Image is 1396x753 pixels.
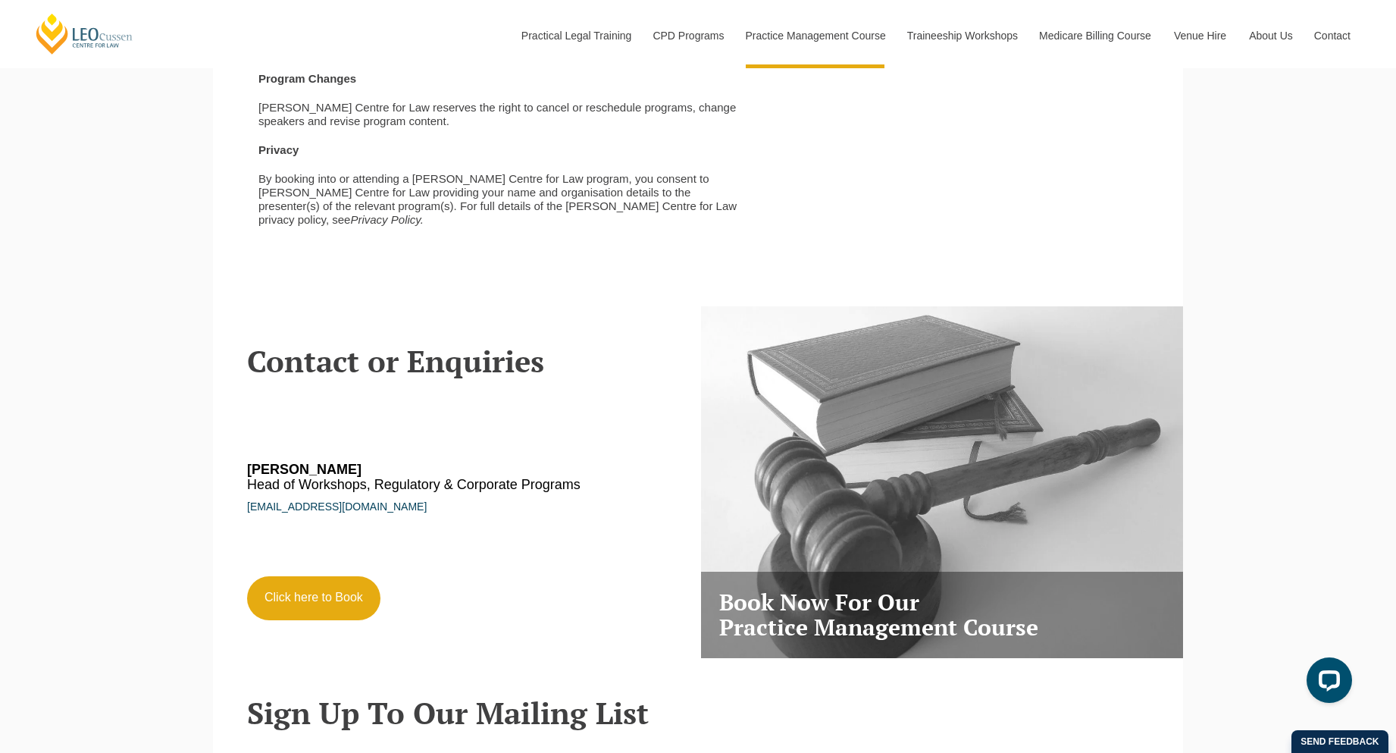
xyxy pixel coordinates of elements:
[734,3,896,68] a: Practice Management Course
[258,143,299,156] strong: Privacy
[896,3,1028,68] a: Traineeship Workshops
[247,463,643,493] h6: Head of Workshops, Regulatory & Corporate Programs
[1028,3,1163,68] a: Medicare Billing Course
[258,101,749,128] p: [PERSON_NAME] Centre for Law reserves the right to cancel or reschedule programs, change speakers...
[641,3,734,68] a: CPD Programs
[247,576,380,620] a: Click here to Book
[258,72,356,85] strong: Program Changes
[247,696,1149,729] h2: Sign Up To Our Mailing List
[1303,3,1362,68] a: Contact
[247,462,362,477] strong: [PERSON_NAME]
[510,3,642,68] a: Practical Legal Training
[258,172,749,227] p: By booking into or attending a [PERSON_NAME] Centre for Law program, you consent to [PERSON_NAME]...
[247,500,427,513] a: [EMAIL_ADDRESS][DOMAIN_NAME]
[701,572,1183,658] h3: Book Now For Our Practice Management Course
[701,306,1183,658] a: Book Now For OurPractice Management Course
[1294,651,1358,715] iframe: LiveChat chat widget
[34,12,135,55] a: [PERSON_NAME] Centre for Law
[1238,3,1303,68] a: About Us
[247,344,687,378] h2: Contact or Enquiries
[1163,3,1238,68] a: Venue Hire
[350,213,423,226] em: Privacy Policy.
